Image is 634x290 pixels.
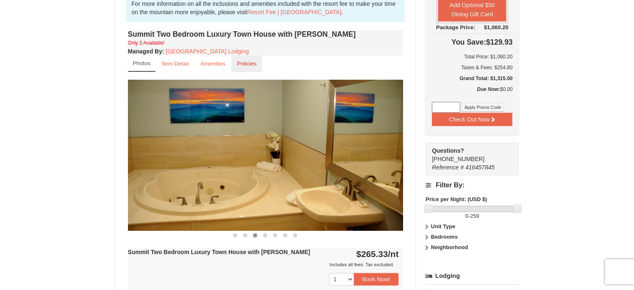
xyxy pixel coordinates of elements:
small: Amenities [200,61,226,67]
small: Item Detail [162,61,189,67]
h4: Summit Two Bedroom Luxury Town House with [PERSON_NAME] [128,30,403,38]
a: Policies [231,55,262,72]
h5: Grand Total: $1,315.00 [432,74,512,83]
button: Book Now! [354,273,399,285]
button: Apply Promo Code [461,103,504,112]
strong: Price per Night: (USD $) [426,196,487,202]
span: /nt [388,249,399,259]
span: Managed By [128,48,162,55]
span: You Save: [451,38,486,46]
strong: Neighborhood [431,244,468,250]
small: Only 3 Available! [128,40,165,46]
strong: : [128,48,164,55]
small: Policies [237,61,256,67]
a: Photos [128,55,155,72]
span: Package Price: [436,24,475,30]
span: 0 [465,213,468,219]
span: Reference # [432,164,464,171]
button: Check Out Now [432,113,512,126]
a: Amenities [195,55,231,72]
a: Resort Fee | [GEOGRAPHIC_DATA] [247,9,341,15]
span: 416457845 [465,164,494,171]
div: $0.00 [432,85,512,102]
h4: $129.93 [432,38,512,46]
strong: $265.33 [356,249,399,259]
strong: Unit Type [431,223,455,229]
h4: Filter By: [426,182,519,189]
img: 18876286-204-56aa937f.png [128,80,403,230]
a: Item Detail [156,55,194,72]
a: Lodging [426,268,519,283]
strong: Bedrooms [431,234,458,240]
div: $1,060.20 [484,23,509,32]
label: - [426,212,519,220]
div: Taxes & Fees: $254.80 [432,63,512,72]
a: [GEOGRAPHIC_DATA] Lodging [166,48,249,55]
div: Includes all fees. Tax excluded. [128,260,399,269]
small: Photos [133,60,150,66]
h6: Total Price: $1,060.20 [432,53,512,61]
strong: Questions? [432,147,464,154]
strong: Due Now: [477,86,500,92]
strong: Summit Two Bedroom Luxury Town House with [PERSON_NAME] [128,249,310,255]
span: [PHONE_NUMBER] [432,146,504,162]
span: 259 [470,213,479,219]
